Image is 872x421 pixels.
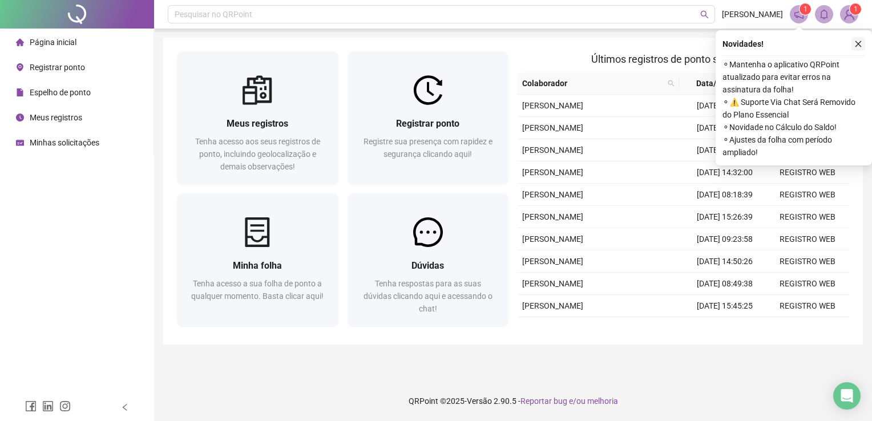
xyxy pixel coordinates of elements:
td: [DATE] 15:26:39 [684,206,766,228]
span: [PERSON_NAME] [522,257,583,266]
td: [DATE] 09:23:58 [684,228,766,250]
span: linkedin [42,400,54,412]
span: notification [794,9,804,19]
span: bell [819,9,829,19]
span: Últimos registros de ponto sincronizados [591,53,776,65]
span: left [121,403,129,411]
span: Dúvidas [411,260,444,271]
td: [DATE] 15:45:25 [684,295,766,317]
span: Minha folha [233,260,282,271]
span: ⚬ ⚠️ Suporte Via Chat Será Removido do Plano Essencial [722,96,865,121]
span: schedule [16,139,24,147]
td: REGISTRO WEB [766,317,849,339]
a: Minha folhaTenha acesso a sua folha de ponto a qualquer momento. Basta clicar aqui! [177,193,338,326]
span: search [665,75,677,92]
span: Reportar bug e/ou melhoria [520,396,618,406]
span: [PERSON_NAME] [522,145,583,155]
span: search [668,80,675,87]
span: Meus registros [227,118,288,129]
span: Meus registros [30,113,82,122]
span: Registrar ponto [30,63,85,72]
span: Tenha respostas para as suas dúvidas clicando aqui e acessando o chat! [364,279,492,313]
a: Registrar pontoRegistre sua presença com rapidez e segurança clicando aqui! [348,51,509,184]
span: instagram [59,400,71,412]
td: [DATE] 08:19:04 [684,95,766,117]
span: Página inicial [30,38,76,47]
span: search [700,10,709,19]
img: 89177 [841,6,858,23]
span: Tenha acesso aos seus registros de ponto, incluindo geolocalização e demais observações! [195,137,320,171]
td: [DATE] 14:32:00 [684,161,766,184]
span: ⚬ Ajustes da folha com período ampliado! [722,133,865,159]
sup: 1 [800,3,811,15]
span: [PERSON_NAME] [522,190,583,199]
span: facebook [25,400,37,412]
span: ⚬ Mantenha o aplicativo QRPoint atualizado para evitar erros na assinatura da folha! [722,58,865,96]
td: [DATE] 09:44:04 [684,317,766,339]
span: 1 [804,5,808,13]
span: clock-circle [16,114,24,122]
sup: Atualize o seu contato no menu Meus Dados [850,3,861,15]
td: REGISTRO WEB [766,228,849,250]
td: REGISTRO WEB [766,184,849,206]
td: REGISTRO WEB [766,161,849,184]
span: [PERSON_NAME] [522,212,583,221]
span: environment [16,63,24,71]
span: Registrar ponto [396,118,459,129]
span: [PERSON_NAME] [522,101,583,110]
td: REGISTRO WEB [766,250,849,273]
span: Novidades ! [722,38,764,50]
span: [PERSON_NAME] [522,168,583,177]
span: Data/Hora [684,77,746,90]
a: DúvidasTenha respostas para as suas dúvidas clicando aqui e acessando o chat! [348,193,509,326]
span: [PERSON_NAME] [522,301,583,310]
span: close [854,40,862,48]
span: Colaborador [522,77,663,90]
span: Tenha acesso a sua folha de ponto a qualquer momento. Basta clicar aqui! [191,279,324,301]
span: 1 [854,5,858,13]
td: [DATE] 08:18:39 [684,184,766,206]
span: file [16,88,24,96]
span: Minhas solicitações [30,138,99,147]
span: Versão [467,396,492,406]
footer: QRPoint © 2025 - 2.90.5 - [154,381,872,421]
span: home [16,38,24,46]
td: [DATE] 08:24:39 [684,139,766,161]
td: [DATE] 14:50:26 [684,250,766,273]
td: [DATE] 14:28:33 [684,117,766,139]
th: Data/Hora [679,72,760,95]
td: REGISTRO WEB [766,273,849,295]
span: Registre sua presença com rapidez e segurança clicando aqui! [364,137,492,159]
td: REGISTRO WEB [766,206,849,228]
div: Open Intercom Messenger [833,382,861,410]
span: [PERSON_NAME] [722,8,783,21]
span: [PERSON_NAME] [522,123,583,132]
span: [PERSON_NAME] [522,234,583,244]
span: [PERSON_NAME] [522,279,583,288]
td: REGISTRO WEB [766,295,849,317]
td: [DATE] 08:49:38 [684,273,766,295]
a: Meus registrosTenha acesso aos seus registros de ponto, incluindo geolocalização e demais observa... [177,51,338,184]
span: ⚬ Novidade no Cálculo do Saldo! [722,121,865,133]
span: Espelho de ponto [30,88,91,97]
